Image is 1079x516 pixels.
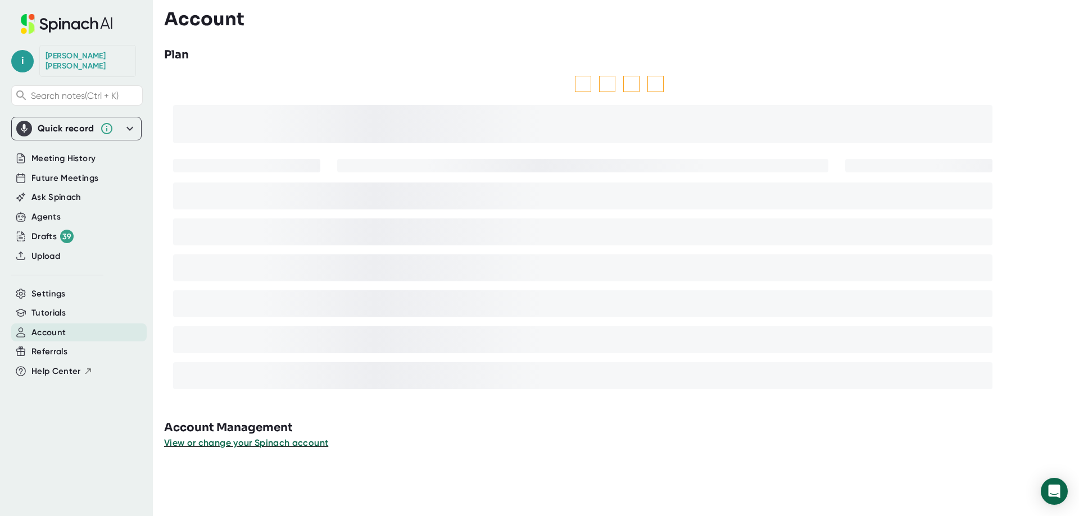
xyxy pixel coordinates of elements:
span: View or change your Spinach account [164,437,328,448]
span: i [11,50,34,72]
button: Upload [31,250,60,263]
button: View or change your Spinach account [164,436,328,450]
button: Settings [31,287,66,300]
button: Drafts 39 [31,230,74,243]
button: Meeting History [31,152,96,165]
button: Agents [31,211,61,223]
span: Search notes (Ctrl + K) [31,90,119,101]
button: Help Center [31,365,93,378]
span: Help Center [31,365,81,378]
div: Open Intercom Messenger [1041,478,1068,505]
button: Tutorials [31,307,66,319]
div: 39 [60,230,74,243]
div: Quick record [16,117,137,140]
div: Isaac Abraham [46,51,130,71]
div: Quick record [38,123,94,134]
h3: Account [164,8,244,30]
div: Drafts [31,230,74,243]
button: Ask Spinach [31,191,81,204]
h3: Account Management [164,419,1079,436]
h3: Plan [164,47,189,63]
button: Referrals [31,345,67,358]
button: Account [31,326,66,339]
button: Future Meetings [31,172,98,185]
